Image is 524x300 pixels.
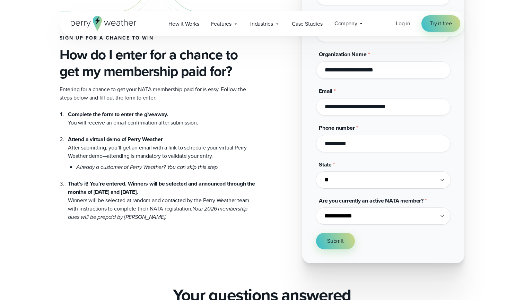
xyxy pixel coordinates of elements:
[396,19,410,28] a: Log in
[319,124,355,132] span: Phone number
[319,161,332,169] span: State
[292,20,323,28] span: Case Studies
[68,110,256,127] li: You will receive an email confirmation after submission.
[421,15,460,32] a: Try it free
[68,180,255,196] strong: That’s it! You’re entered. Winners will be selected and announced through the months of [DATE] an...
[60,46,256,80] h3: How do I enter for a chance to get my membership paid for?
[319,197,423,205] span: Are you currently an active NATA member?
[286,17,329,31] a: Case Studies
[211,20,232,28] span: Features
[60,85,256,102] p: Entering for a chance to get your NATA membership paid for is easy. Follow the steps below and fi...
[334,19,357,28] span: Company
[430,19,452,28] span: Try it free
[250,20,273,28] span: Industries
[168,20,199,28] span: How it Works
[319,87,332,95] span: Email
[68,171,256,221] li: Winners will be selected at random and contacted by the Perry Weather team with instructions to c...
[68,135,163,143] strong: Attend a virtual demo of Perry Weather
[316,233,355,249] button: Submit
[327,237,344,245] span: Submit
[68,110,168,118] strong: Complete the form to enter the giveaway.
[68,127,256,171] li: After submitting, you’ll get an email with a link to schedule your virtual Perry Weather demo—att...
[396,19,410,27] span: Log in
[76,163,219,171] em: Already a customer of Perry Weather? You can skip this step.
[60,35,256,41] h4: Sign up for a chance to win
[319,50,367,58] span: Organization Name
[163,17,205,31] a: How it Works
[68,205,247,221] em: Your 2026 membership dues will be prepaid by [PERSON_NAME].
